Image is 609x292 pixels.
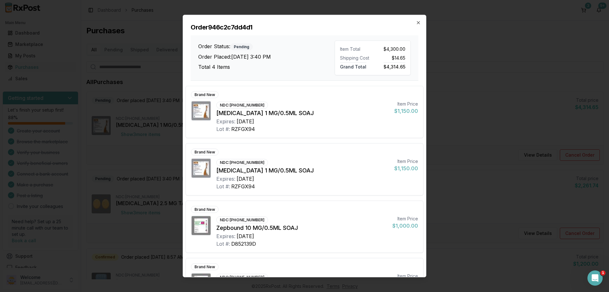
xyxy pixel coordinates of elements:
[383,46,405,52] span: $4,300.00
[394,107,418,114] div: $1,150.00
[340,46,370,52] div: Item Total
[394,158,418,164] div: Item Price
[192,159,211,178] img: Wegovy 1 MG/0.5ML SOAJ
[394,164,418,172] div: $1,150.00
[231,240,256,247] div: D852139D
[192,216,211,235] img: Zepbound 10 MG/0.5ML SOAJ
[587,270,603,286] iframe: Intercom live chat
[340,62,366,69] span: Grand Total
[392,273,418,279] div: Item Price
[216,182,230,190] div: Lot #:
[394,101,418,107] div: Item Price
[216,223,387,232] div: Zepbound 10 MG/0.5ML SOAJ
[392,215,418,222] div: Item Price
[237,232,254,240] div: [DATE]
[600,270,606,276] span: 1
[340,55,370,61] div: Shipping Cost
[216,117,235,125] div: Expires:
[191,23,418,31] h2: Order 946c2c7dd4d1
[216,125,230,133] div: Lot #:
[383,62,405,69] span: $4,314.65
[216,108,389,117] div: [MEDICAL_DATA] 1 MG/0.5ML SOAJ
[216,216,268,223] div: NDC: [PHONE_NUMBER]
[216,101,268,108] div: NDC: [PHONE_NUMBER]
[231,182,255,190] div: RZFGX94
[375,55,405,61] div: $14.65
[230,43,253,50] div: Pending
[216,240,230,247] div: Lot #:
[216,159,268,166] div: NDC: [PHONE_NUMBER]
[191,206,219,213] div: Brand New
[231,125,255,133] div: RZFGX94
[216,175,235,182] div: Expires:
[216,274,268,281] div: NDC: [PHONE_NUMBER]
[392,222,418,229] div: $1,000.00
[237,175,254,182] div: [DATE]
[191,91,219,98] div: Brand New
[198,53,335,61] h3: Order Placed: [DATE] 3:40 PM
[192,101,211,120] img: Wegovy 1 MG/0.5ML SOAJ
[237,117,254,125] div: [DATE]
[191,263,219,270] div: Brand New
[216,232,235,240] div: Expires:
[191,148,219,155] div: Brand New
[198,63,335,71] h3: Total 4 Items
[198,42,335,50] h3: Order Status:
[216,166,389,175] div: [MEDICAL_DATA] 1 MG/0.5ML SOAJ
